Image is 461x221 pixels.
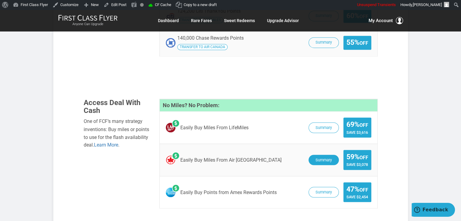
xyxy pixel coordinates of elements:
span: Easily Buy Points from Amex Rewards Points [180,190,277,195]
button: Summary [309,37,339,48]
button: Summary [309,122,339,133]
span: 69% [346,120,368,128]
a: First Class FlyerAnyone Can Upgrade [58,15,118,27]
h3: Access Deal With Cash [84,99,150,115]
span: Unsuspend Transients [357,2,396,7]
img: First Class Flyer [58,15,118,21]
span: Save $3,078 [346,162,368,167]
button: My Account [369,17,403,24]
a: Rare Fares [191,15,212,26]
span: [PERSON_NAME] [413,2,442,7]
button: Summary [309,187,339,197]
small: Off [359,40,368,46]
a: Learn More [94,142,118,147]
span: Save $2,454 [346,194,368,199]
h4: No Miles? No Problem: [160,99,377,112]
small: Off [359,154,368,160]
div: One of FCF’s many strategy inventions: Buy miles or points to use for the flash availability deal. . [84,117,150,148]
span: 55% [346,39,368,46]
button: Summary [309,155,339,165]
span: Transfer your Chase Rewards Points to Air Canada [177,44,228,50]
span: 47% [346,185,368,193]
span: Easily Buy Miles From Air [GEOGRAPHIC_DATA] [180,157,282,163]
span: 140,000 Chase Rewards Points [177,35,244,41]
a: Sweet Redeems [224,15,255,26]
span: My Account [369,17,393,24]
iframe: Opens a widget where you can find more information [412,203,455,218]
span: Easily Buy Miles From LifeMiles [180,125,249,130]
small: Anyone Can Upgrade [58,22,118,26]
a: Upgrade Advisor [267,15,299,26]
span: 59% [346,153,368,160]
small: Off [359,122,368,128]
a: Dashboard [158,15,179,26]
span: Save $3,616 [346,130,368,134]
small: Off [359,187,368,193]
